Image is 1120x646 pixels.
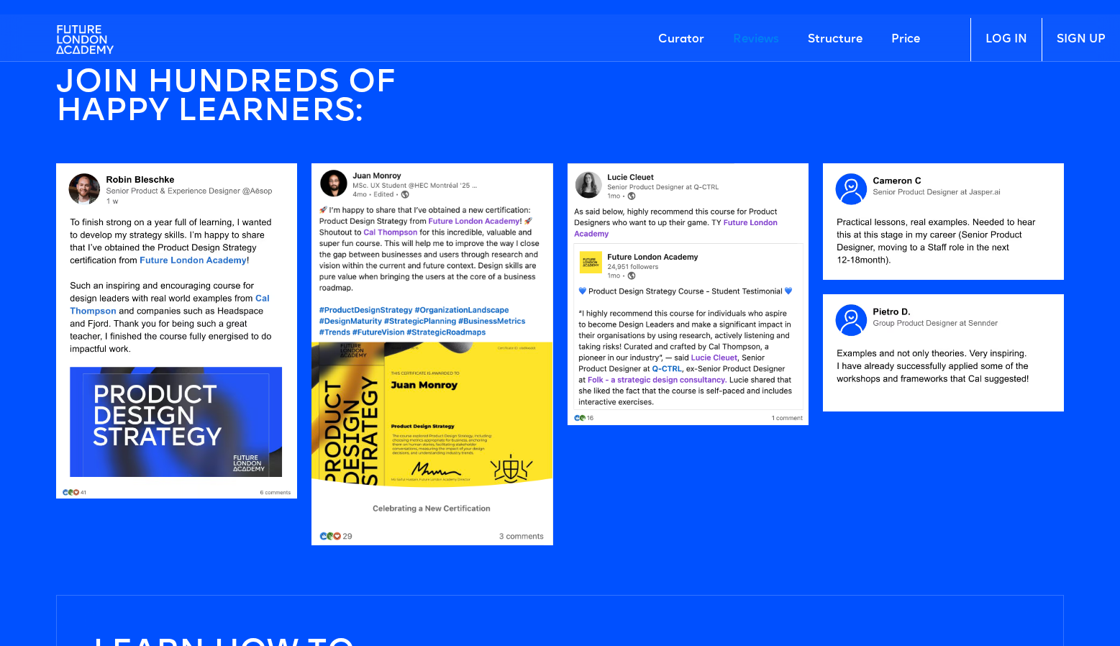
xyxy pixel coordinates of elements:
[719,18,793,61] a: Reviews
[1042,18,1120,61] a: SIGN UP
[877,18,934,61] a: Price
[970,18,1042,61] a: LOG IN
[644,18,719,61] a: Curator
[793,18,877,61] a: Structure
[56,69,473,127] h4: join HUNDREDS OF HAPPY LEARNERS:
